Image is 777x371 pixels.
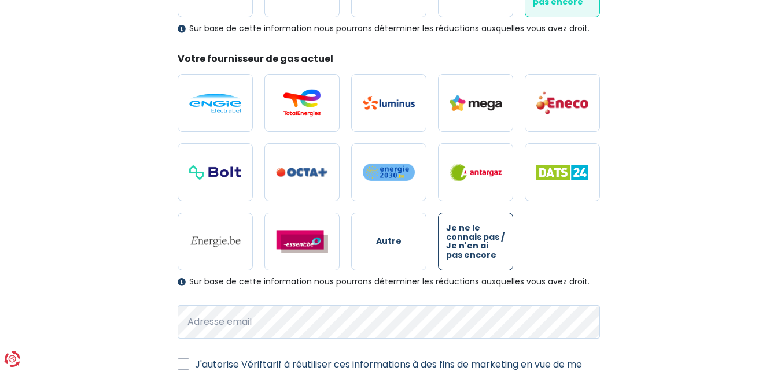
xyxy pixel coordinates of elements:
[189,94,241,113] img: Engie / Electrabel
[189,165,241,180] img: Bolt
[276,230,328,253] img: Essent
[178,24,600,34] div: Sur base de cette information nous pourrons déterminer les réductions auxquelles vous avez droit.
[363,96,415,110] img: Luminus
[536,91,588,115] img: Eneco
[363,163,415,181] img: Energie2030
[376,237,402,246] span: Autre
[276,89,328,117] img: Total Energies / Lampiris
[276,168,328,177] img: Octa+
[446,224,505,259] span: Je ne le connais pas / Je n'en ai pas encore
[450,164,502,181] img: Antargaz
[189,235,241,248] img: Energie.be
[178,52,600,70] legend: Votre fournisseur de gas actuel
[536,165,588,180] img: Dats 24
[178,277,600,287] div: Sur base de cette information nous pourrons déterminer les réductions auxquelles vous avez droit.
[450,95,502,111] img: Mega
